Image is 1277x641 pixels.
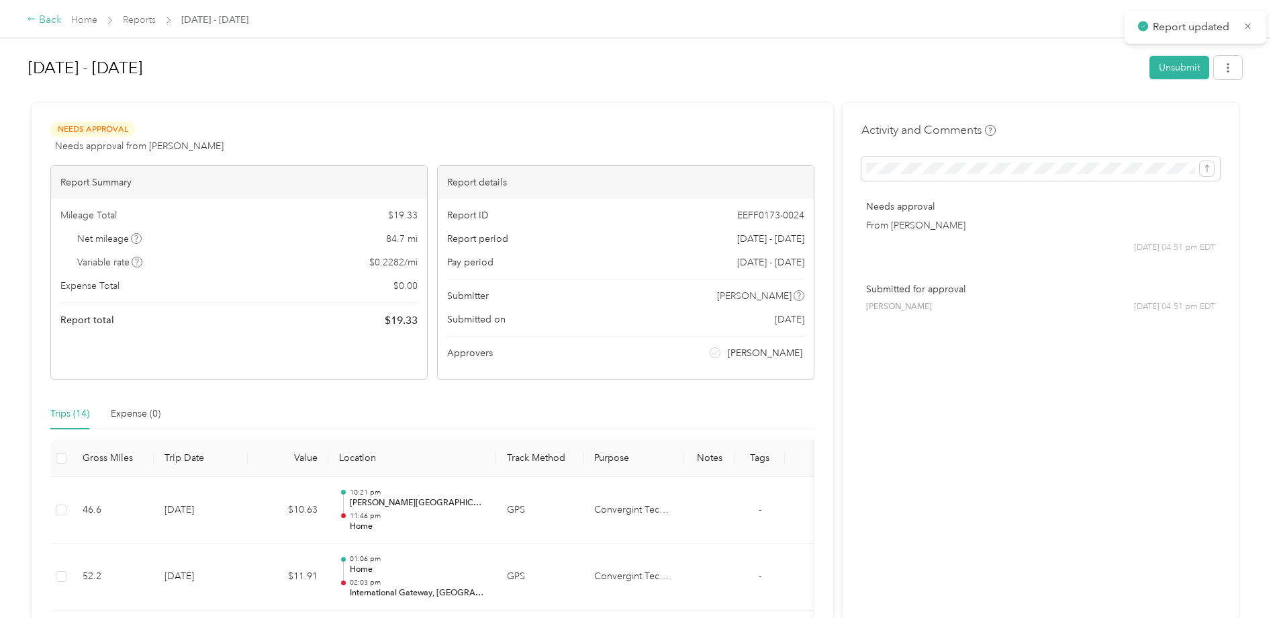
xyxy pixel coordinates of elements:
p: Home [350,521,485,533]
span: [DATE] 04:51 pm EDT [1134,242,1215,254]
span: Pay period [447,255,493,269]
p: 02:03 pm [350,578,485,587]
p: International Gateway, [GEOGRAPHIC_DATA], [GEOGRAPHIC_DATA], [GEOGRAPHIC_DATA] [350,587,485,599]
p: [PERSON_NAME][GEOGRAPHIC_DATA], Baggage Claim;Passenger Pick-Up, [GEOGRAPHIC_DATA], [GEOGRAPHIC_D... [350,497,485,509]
span: Approvers [447,346,493,360]
span: [PERSON_NAME] [717,289,792,303]
span: Submitter [447,289,489,303]
span: [PERSON_NAME] [866,301,932,313]
span: Report total [60,313,114,327]
span: Variable rate [77,255,143,269]
span: [DATE] [775,312,804,327]
th: Tags [735,440,785,477]
th: Purpose [583,440,684,477]
th: Trip Date [154,440,248,477]
span: Expense Total [60,279,120,293]
p: 11:46 pm [350,511,485,521]
th: Location [328,440,496,477]
div: Report details [438,166,814,199]
span: Mileage Total [60,208,117,222]
span: Submitted on [447,312,506,327]
p: 01:06 pm [350,554,485,564]
span: Net mileage [77,232,142,246]
span: [DATE] - [DATE] [181,13,248,27]
p: Report updated [1153,19,1233,36]
span: EEFF0173-0024 [737,208,804,222]
td: $11.91 [248,544,328,611]
span: 84.7 mi [386,232,418,246]
span: $ 19.33 [388,208,418,222]
span: [PERSON_NAME] [728,346,802,360]
iframe: Everlance-gr Chat Button Frame [1202,566,1277,641]
td: [DATE] [154,477,248,544]
span: $ 19.33 [385,312,418,329]
span: - [759,570,761,582]
p: Needs approval [866,200,1215,214]
th: Track Method [496,440,583,477]
span: - [759,504,761,515]
span: Needs approval from [PERSON_NAME] [55,139,224,153]
td: Convergint Technologies [583,544,684,611]
p: From [PERSON_NAME] [866,218,1215,232]
td: 52.2 [72,544,154,611]
td: Convergint Technologies [583,477,684,544]
span: Needs Approval [50,122,135,137]
th: Gross Miles [72,440,154,477]
button: Unsubmit [1149,56,1209,79]
div: Back [27,12,62,28]
a: Reports [123,14,156,26]
span: Report ID [447,208,489,222]
div: Expense (0) [111,407,160,421]
a: Home [71,14,97,26]
p: Home [350,564,485,576]
td: [DATE] [154,544,248,611]
p: Submitted for approval [866,282,1215,296]
span: $ 0.2282 / mi [369,255,418,269]
h1: Sep 1 - 30, 2025 [28,52,1140,84]
span: [DATE] - [DATE] [737,232,804,246]
div: Report Summary [51,166,427,199]
span: [DATE] 04:51 pm EDT [1134,301,1215,313]
div: Trips (14) [50,407,89,421]
th: Value [248,440,328,477]
span: $ 0.00 [393,279,418,293]
p: 10:21 pm [350,488,485,497]
td: GPS [496,477,583,544]
h4: Activity and Comments [861,122,996,138]
td: GPS [496,544,583,611]
td: $10.63 [248,477,328,544]
th: Notes [684,440,735,477]
span: [DATE] - [DATE] [737,255,804,269]
span: Report period [447,232,508,246]
td: 46.6 [72,477,154,544]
